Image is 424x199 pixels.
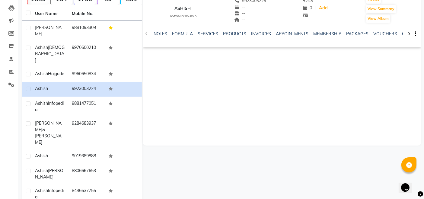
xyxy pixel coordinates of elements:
a: FORMULA [172,31,193,37]
th: Mobile No. [68,7,105,21]
span: [PERSON_NAME] [35,168,63,180]
span: [PERSON_NAME] [35,120,62,132]
a: INVOICES [251,31,271,37]
a: NOTES [154,31,167,37]
a: Add [318,4,329,12]
td: 9881093309 [68,21,105,41]
span: 0 [303,5,312,11]
td: 9019389888 [68,149,105,164]
span: [DEMOGRAPHIC_DATA] [170,14,197,17]
span: Ashish [35,168,48,173]
span: | [314,5,316,11]
span: & [PERSON_NAME] [35,127,62,145]
a: PACKAGES [346,31,368,37]
iframe: chat widget [399,175,418,193]
span: Ashish [35,45,48,50]
th: User Name [31,7,68,21]
div: Ashish [167,5,197,12]
span: Hajgude [48,71,64,76]
span: -- [234,4,246,10]
span: Ashish [35,153,48,159]
td: 9970600210 [68,41,105,67]
a: SERVICES [198,31,218,37]
span: -- [234,17,246,22]
span: [DEMOGRAPHIC_DATA] [35,45,65,63]
button: View Summary [366,5,396,13]
button: View Album [366,14,390,23]
span: Ashish [35,101,48,106]
td: 9284683937 [68,117,105,149]
td: 9923003224 [68,82,105,97]
span: Infopedia [35,101,64,112]
a: PRODUCTS [223,31,246,37]
span: Ashish [35,71,48,76]
a: MEMBERSHIP [313,31,341,37]
td: 9881477051 [68,97,105,117]
span: Ashish [35,86,48,91]
span: -- [234,11,246,16]
td: 8806667653 [68,164,105,184]
a: VOUCHERS [373,31,397,37]
span: [PERSON_NAME] [35,25,62,37]
a: APPOINTMENTS [276,31,308,37]
td: 9960650834 [68,67,105,82]
span: Ashish [35,188,48,193]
